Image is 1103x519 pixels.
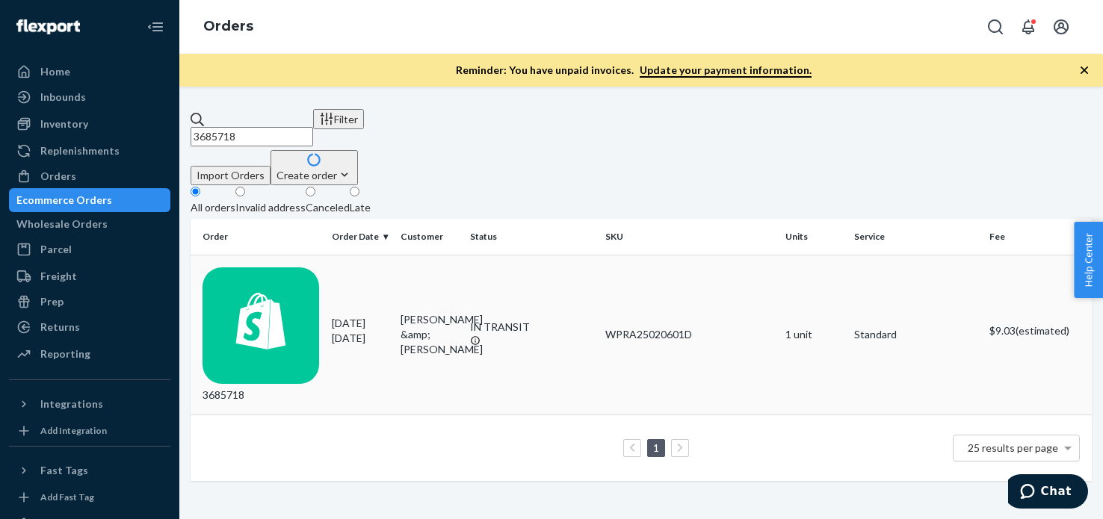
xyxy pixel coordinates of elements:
[470,320,593,335] div: IN TRANSIT
[40,424,107,437] div: Add Integration
[16,19,80,34] img: Flexport logo
[456,63,812,78] p: Reminder: You have unpaid invoices.
[9,392,170,416] button: Integrations
[1046,12,1076,42] button: Open account menu
[40,294,64,309] div: Prep
[9,422,170,440] a: Add Integration
[1016,324,1069,337] span: (estimated)
[980,12,1010,42] button: Open Search Box
[40,491,94,503] div: Add Fast Tag
[271,150,358,185] button: Create order
[9,60,170,84] a: Home
[9,112,170,136] a: Inventory
[9,264,170,288] a: Freight
[203,267,320,403] div: 3685718
[9,164,170,188] a: Orders
[40,64,70,79] div: Home
[16,193,112,208] div: Ecommerce Orders
[9,188,170,212] a: Ecommerce Orders
[854,327,977,342] p: Standard
[640,63,812,78] a: Update your payment information.
[191,187,200,196] input: All orders
[989,323,1080,338] p: $9.03
[332,316,389,346] div: [DATE]
[1013,12,1043,42] button: Open notifications
[464,219,599,255] th: Status
[401,230,457,243] div: Customer
[9,342,170,366] a: Reporting
[332,331,389,346] p: [DATE]
[203,18,253,34] a: Orders
[319,111,358,127] div: Filter
[40,346,90,361] div: Reporting
[191,219,326,255] th: Order
[9,488,170,506] a: Add Fast Tag
[9,237,170,261] a: Parcel
[599,219,779,255] th: SKU
[9,212,170,236] a: Wholesale Orders
[605,327,773,342] div: WPRA25020601D
[350,187,359,196] input: Late
[983,219,1092,255] th: Fee
[9,290,170,314] a: Prep
[235,200,306,215] div: Invalid address
[191,127,313,146] input: Search orders
[9,139,170,163] a: Replenishments
[40,463,88,478] div: Fast Tags
[40,116,88,131] div: Inventory
[40,397,103,411] div: Integrations
[779,255,848,415] td: 1 unit
[326,219,395,255] th: Order Date
[395,255,463,415] td: [PERSON_NAME] &amp; [PERSON_NAME]
[306,187,315,196] input: Canceled
[306,200,350,215] div: Canceled
[968,441,1058,454] span: 25 results per page
[40,269,77,284] div: Freight
[140,12,170,42] button: Close Navigation
[191,200,235,215] div: All orders
[9,315,170,339] a: Returns
[40,169,76,184] div: Orders
[848,219,983,255] th: Service
[9,85,170,109] a: Inbounds
[40,320,80,335] div: Returns
[9,459,170,482] button: Fast Tags
[1074,222,1103,298] button: Help Center
[313,109,364,129] button: Filter
[779,219,848,255] th: Units
[40,90,86,105] div: Inbounds
[40,143,120,158] div: Replenishments
[191,5,265,49] ol: breadcrumbs
[1008,474,1088,512] iframe: Opens a widget where you can chat to one of our agents
[191,166,271,185] button: Import Orders
[16,217,108,231] div: Wholesale Orders
[276,167,352,183] div: Create order
[350,200,371,215] div: Late
[650,441,662,454] a: Page 1 is your current page
[235,187,245,196] input: Invalid address
[40,242,72,257] div: Parcel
